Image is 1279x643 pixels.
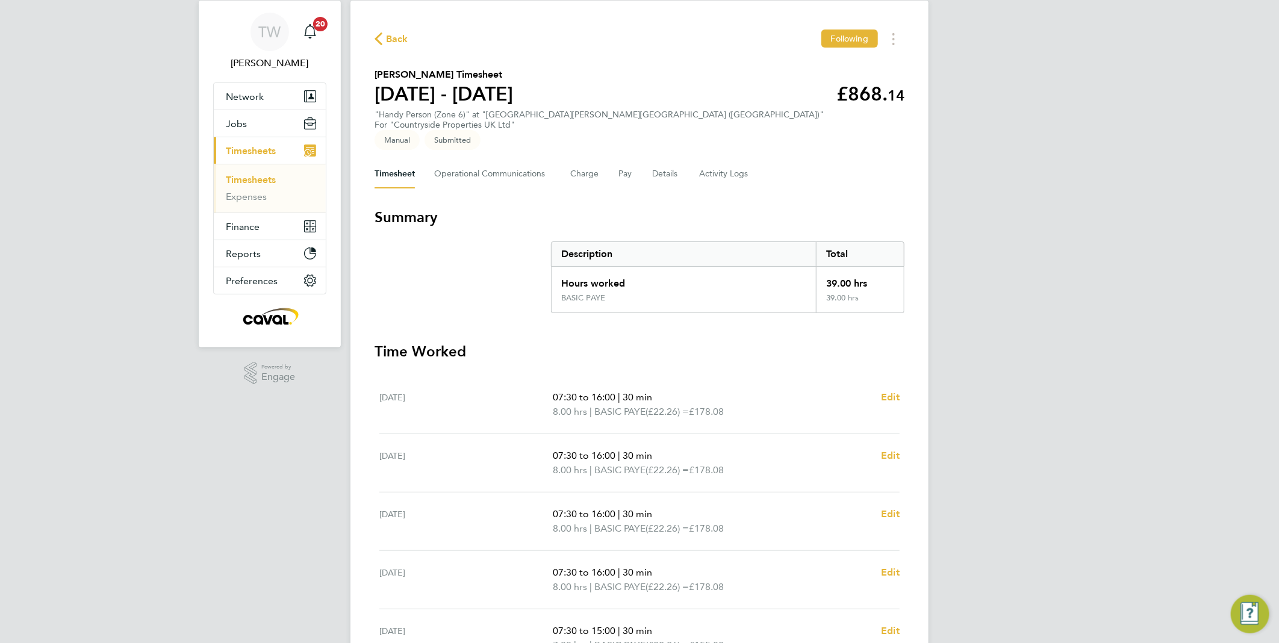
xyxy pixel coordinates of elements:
[831,33,868,44] span: Following
[375,120,824,130] div: For "Countryside Properties UK Ltd"
[881,450,900,461] span: Edit
[888,87,904,104] span: 14
[375,110,824,130] div: "Handy Person (Zone 6)" at "[GEOGRAPHIC_DATA][PERSON_NAME][GEOGRAPHIC_DATA] ([GEOGRAPHIC_DATA])"
[259,24,281,40] span: TW
[553,625,615,636] span: 07:30 to 15:00
[1231,595,1269,633] button: Engage Resource Center
[816,267,904,293] div: 39.00 hrs
[590,581,592,592] span: |
[226,275,278,287] span: Preferences
[618,625,620,636] span: |
[618,450,620,461] span: |
[213,13,326,70] a: TW[PERSON_NAME]
[425,130,481,150] span: This timesheet is Submitted.
[553,523,587,534] span: 8.00 hrs
[689,464,724,476] span: £178.08
[689,581,724,592] span: £178.08
[375,67,513,82] h2: [PERSON_NAME] Timesheet
[226,221,260,232] span: Finance
[594,405,646,419] span: BASIC PAYE
[652,160,680,188] button: Details
[590,523,592,534] span: |
[646,464,689,476] span: (£22.26) =
[816,293,904,312] div: 39.00 hrs
[226,145,276,157] span: Timesheets
[379,507,553,536] div: [DATE]
[553,508,615,520] span: 07:30 to 16:00
[226,248,261,259] span: Reports
[881,508,900,520] span: Edit
[623,391,652,403] span: 30 min
[881,390,900,405] a: Edit
[881,391,900,403] span: Edit
[646,523,689,534] span: (£22.26) =
[618,391,620,403] span: |
[553,464,587,476] span: 8.00 hrs
[590,464,592,476] span: |
[883,30,904,48] button: Timesheets Menu
[379,449,553,477] div: [DATE]
[244,362,296,385] a: Powered byEngage
[623,625,652,636] span: 30 min
[689,406,724,417] span: £178.08
[379,390,553,419] div: [DATE]
[553,450,615,461] span: 07:30 to 16:00
[821,30,878,48] button: Following
[590,406,592,417] span: |
[214,213,326,240] button: Finance
[434,160,551,188] button: Operational Communications
[552,242,816,266] div: Description
[226,191,267,202] a: Expenses
[646,581,689,592] span: (£22.26) =
[226,118,247,129] span: Jobs
[553,581,587,592] span: 8.00 hrs
[375,82,513,106] h1: [DATE] - [DATE]
[214,240,326,267] button: Reports
[214,110,326,137] button: Jobs
[240,306,300,326] img: caval-logo-retina.png
[594,463,646,477] span: BASIC PAYE
[618,508,620,520] span: |
[881,565,900,580] a: Edit
[646,406,689,417] span: (£22.26) =
[552,267,816,293] div: Hours worked
[816,242,904,266] div: Total
[213,56,326,70] span: Tim Wells
[375,208,904,227] h3: Summary
[214,137,326,164] button: Timesheets
[618,160,633,188] button: Pay
[261,362,295,372] span: Powered by
[375,342,904,361] h3: Time Worked
[298,13,322,51] a: 20
[551,241,904,313] div: Summary
[881,567,900,578] span: Edit
[261,372,295,382] span: Engage
[553,567,615,578] span: 07:30 to 16:00
[881,507,900,521] a: Edit
[375,160,415,188] button: Timesheet
[881,624,900,638] a: Edit
[699,160,750,188] button: Activity Logs
[689,523,724,534] span: £178.08
[570,160,599,188] button: Charge
[214,267,326,294] button: Preferences
[623,450,652,461] span: 30 min
[313,17,328,31] span: 20
[199,1,341,347] nav: Main navigation
[594,580,646,594] span: BASIC PAYE
[386,32,408,46] span: Back
[623,508,652,520] span: 30 min
[836,82,904,105] app-decimal: £868.
[553,391,615,403] span: 07:30 to 16:00
[226,91,264,102] span: Network
[226,174,276,185] a: Timesheets
[594,521,646,536] span: BASIC PAYE
[881,449,900,463] a: Edit
[881,625,900,636] span: Edit
[214,83,326,110] button: Network
[375,130,420,150] span: This timesheet was manually created.
[623,567,652,578] span: 30 min
[214,164,326,213] div: Timesheets
[618,567,620,578] span: |
[561,293,605,303] div: BASIC PAYE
